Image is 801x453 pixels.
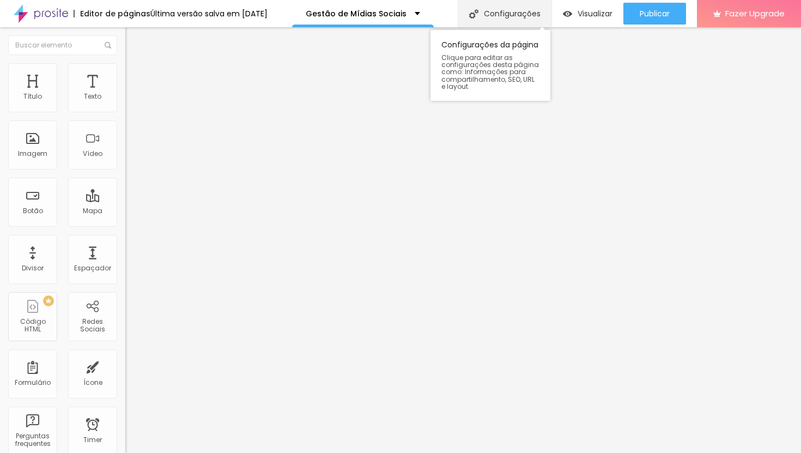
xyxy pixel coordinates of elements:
img: Icone [105,42,111,49]
div: Mapa [83,207,102,215]
div: Última versão salva em [DATE] [150,10,268,17]
div: Perguntas frequentes [11,432,54,448]
button: Visualizar [552,3,623,25]
div: Configurações da página [430,30,550,101]
div: Editor de páginas [74,10,150,17]
div: Espaçador [74,264,111,272]
input: Buscar elemento [8,35,117,55]
div: Divisor [22,264,44,272]
p: Gestão de Mídias Sociais [306,10,406,17]
div: Título [23,93,42,100]
div: Botão [23,207,43,215]
div: Redes Sociais [71,318,114,334]
span: Publicar [640,9,670,18]
div: Vídeo [83,150,102,158]
iframe: Editor [125,27,801,453]
div: Código HTML [11,318,54,334]
div: Ícone [83,379,102,386]
img: view-1.svg [563,9,572,19]
span: Fazer Upgrade [725,9,785,18]
span: Visualizar [578,9,612,18]
div: Texto [84,93,101,100]
span: Clique para editar as configurações desta página como: Informações para compartilhamento, SEO, UR... [441,54,539,90]
div: Imagem [18,150,47,158]
button: Publicar [623,3,686,25]
div: Formulário [15,379,51,386]
img: Icone [469,9,478,19]
div: Timer [83,436,102,444]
